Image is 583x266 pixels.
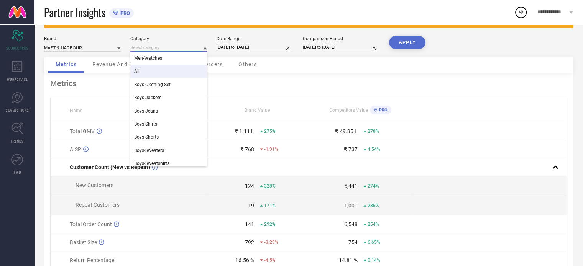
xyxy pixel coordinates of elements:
span: Boys-Shirts [134,121,157,127]
span: Others [238,61,257,67]
span: Competitors Value [329,108,368,113]
span: Return Percentage [70,257,114,263]
div: ₹ 768 [240,146,254,152]
span: Total Order Count [70,221,112,227]
span: SUGGESTIONS [6,107,29,113]
div: 141 [245,221,254,227]
span: Metrics [56,61,77,67]
div: Men-Watches [130,52,207,65]
div: Boys-Shirts [130,117,207,131]
div: ₹ 737 [344,146,358,152]
div: 19 [248,202,254,209]
span: Revenue And Pricing [92,61,148,67]
div: 124 [245,183,254,189]
span: Men-Watches [134,55,162,61]
div: 14.81 % [339,257,358,263]
div: 16.56 % [235,257,254,263]
span: 292% [264,222,276,227]
div: Category [130,36,207,41]
div: Boys-Jackets [130,91,207,104]
div: Boys-Sweaters [130,144,207,157]
div: Date Range [217,36,293,41]
div: ₹ 1.11 L [235,128,254,134]
span: Repeat Customers [76,202,120,208]
span: 171% [264,203,276,208]
span: Boys-Sweaters [134,148,164,153]
span: PRO [118,10,130,16]
span: Boys-Jeans [134,108,158,114]
span: -1.91% [264,147,278,152]
div: Comparison Period [303,36,379,41]
span: -3.29% [264,240,278,245]
div: Boys-Clothing Set [130,78,207,91]
div: Boys-Sweatshirts [130,157,207,170]
span: 254% [368,222,379,227]
button: APPLY [389,36,425,49]
span: SCORECARDS [6,45,29,51]
span: 275% [264,129,276,134]
span: Customer Count (New vs Repeat) [70,164,150,170]
div: Boys-Jeans [130,104,207,117]
div: Boys-Shorts [130,131,207,144]
span: Boys-Shorts [134,134,159,140]
div: Brand [44,36,121,41]
span: Boys-Clothing Set [134,82,171,87]
div: 792 [245,239,254,245]
span: Boys-Jackets [134,95,161,100]
span: TRENDS [11,138,24,144]
span: 278% [368,129,379,134]
input: Select date range [217,43,293,51]
span: All [134,69,140,74]
span: 6.65% [368,240,380,245]
div: Open download list [514,5,528,19]
span: 274% [368,183,379,189]
span: 236% [368,203,379,208]
span: Basket Size [70,239,97,245]
span: PRO [377,108,388,113]
span: FWD [14,169,21,175]
span: Total GMV [70,128,95,134]
span: -4.5% [264,258,276,263]
input: Select comparison period [303,43,379,51]
span: WORKSPACE [7,76,28,82]
div: 1,001 [344,202,358,209]
span: Boys-Sweatshirts [134,161,169,166]
span: 0.14% [368,258,380,263]
div: 754 [348,239,358,245]
div: 5,441 [344,183,358,189]
div: All [130,65,207,78]
div: ₹ 49.35 L [335,128,358,134]
span: Brand Value [245,108,270,113]
div: Metrics [50,79,567,88]
span: Partner Insights [44,5,105,20]
span: 328% [264,183,276,189]
span: 4.54% [368,147,380,152]
span: Name [70,108,82,113]
span: AISP [70,146,81,152]
span: New Customers [76,182,113,188]
input: Select category [130,44,207,52]
div: 6,548 [344,221,358,227]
